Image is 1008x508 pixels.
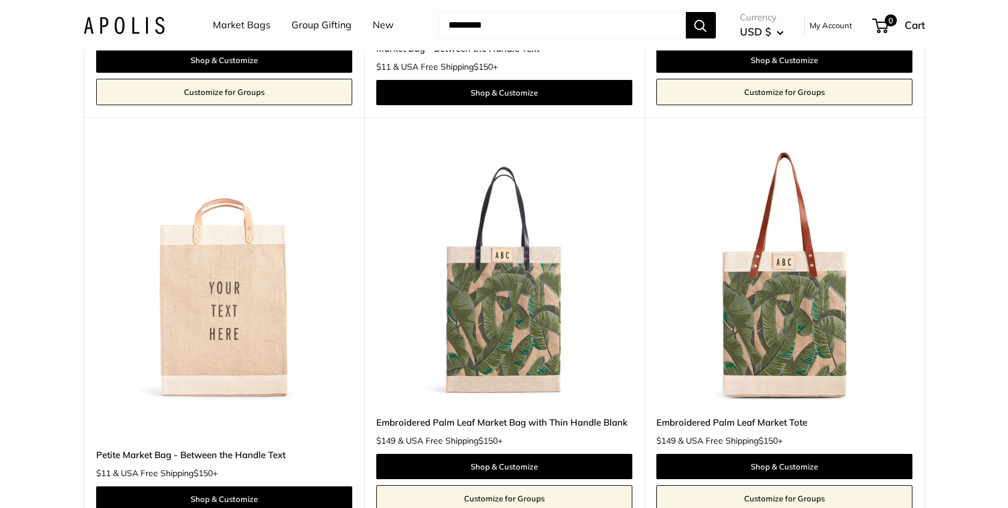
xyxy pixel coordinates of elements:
input: Search... [439,12,686,38]
a: Shop & Customize [376,454,632,479]
button: USD $ [740,22,784,41]
span: $149 [656,435,676,446]
span: Currency [740,9,784,26]
a: Petite Market Bag - Between the Handle Text [96,448,352,462]
a: My Account [810,18,852,32]
span: $150 [478,435,498,446]
img: Apolis [84,16,165,34]
a: Shop & Customize [656,454,912,479]
span: & USA Free Shipping + [113,469,218,477]
span: & USA Free Shipping + [393,63,498,71]
a: Group Gifting [292,16,352,34]
a: Shop & Customize [656,47,912,73]
a: description_Make it yours with custom printed text.Petite Market Bag - Between the Handle Text [96,147,352,403]
span: Cart [905,19,925,31]
span: & USA Free Shipping + [398,436,502,445]
span: $11 [96,468,111,479]
img: description_Each bag takes 8-hours to handcraft thanks to our artisan cooperative. [376,147,632,403]
span: $11 [376,61,391,72]
span: 0 [884,14,896,26]
a: Customize for Groups [96,79,352,105]
a: Embroidered Palm Leaf Market Tote [656,415,912,429]
a: Embroidered Palm Leaf Market Totedescription_A multi-layered motif with eight varying thread colors. [656,147,912,403]
span: USD $ [740,25,771,38]
span: $150 [759,435,778,446]
a: Shop & Customize [96,47,352,73]
span: $150 [194,468,213,479]
a: description_Each bag takes 8-hours to handcraft thanks to our artisan cooperative.description_A m... [376,147,632,403]
a: New [373,16,394,34]
a: Embroidered Palm Leaf Market Bag with Thin Handle Blank [376,415,632,429]
img: description_Make it yours with custom printed text. [96,147,352,403]
a: 0 Cart [873,16,925,35]
span: $149 [376,435,396,446]
a: Customize for Groups [656,79,912,105]
button: Search [686,12,716,38]
span: & USA Free Shipping + [678,436,783,445]
a: Shop & Customize [376,80,632,105]
span: $150 [474,61,493,72]
a: Market Bags [213,16,270,34]
img: Embroidered Palm Leaf Market Tote [656,147,912,403]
